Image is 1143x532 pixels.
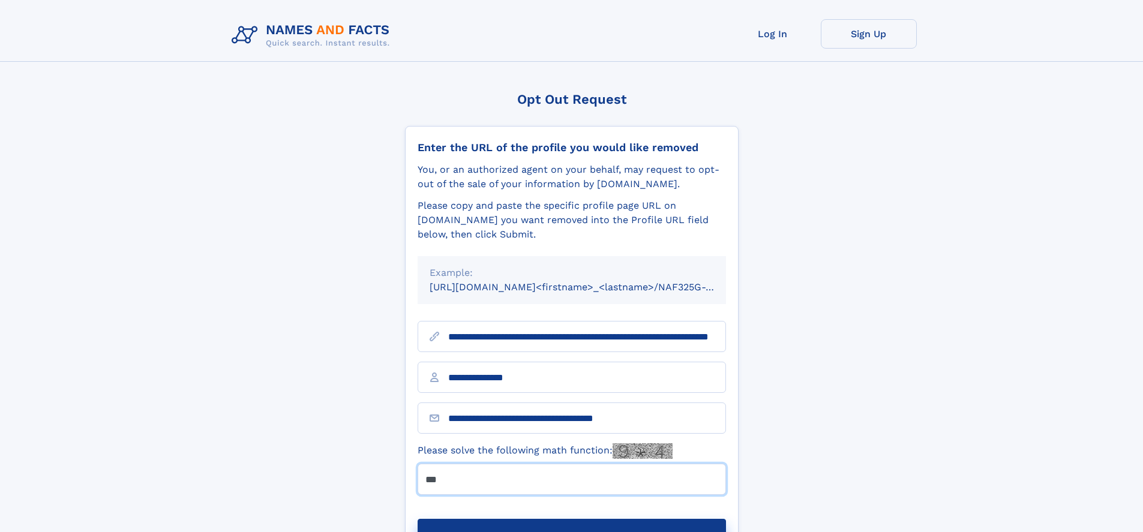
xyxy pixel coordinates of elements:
[418,163,726,191] div: You, or an authorized agent on your behalf, may request to opt-out of the sale of your informatio...
[418,443,673,459] label: Please solve the following math function:
[430,266,714,280] div: Example:
[821,19,917,49] a: Sign Up
[418,199,726,242] div: Please copy and paste the specific profile page URL on [DOMAIN_NAME] you want removed into the Pr...
[430,281,749,293] small: [URL][DOMAIN_NAME]<firstname>_<lastname>/NAF325G-xxxxxxxx
[418,141,726,154] div: Enter the URL of the profile you would like removed
[227,19,400,52] img: Logo Names and Facts
[725,19,821,49] a: Log In
[405,92,739,107] div: Opt Out Request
